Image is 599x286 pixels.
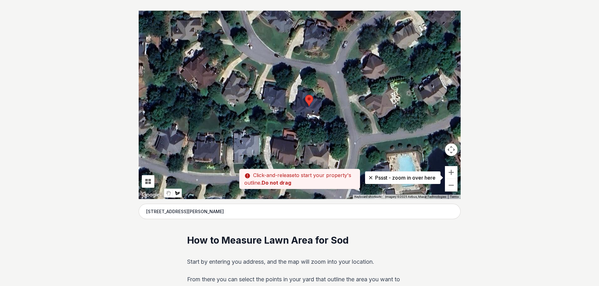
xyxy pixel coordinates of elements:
button: Zoom out [445,179,458,192]
strong: Do not drag [262,180,291,186]
button: Keyboard shortcuts [354,195,381,199]
button: Stop drawing [164,189,173,197]
button: Zoom in [445,166,458,179]
span: Click-and-release [253,172,295,178]
p: Pssst - zoom in over here [370,174,435,181]
button: Draw a shape [173,189,182,197]
span: Imagery ©2025 Airbus, Maxar Technologies [385,195,446,198]
a: Open this area in Google Maps (opens a new window) [140,191,161,199]
p: Start by entering you address, and the map will zoom into your location. [187,257,412,267]
h2: How to Measure Lawn Area for Sod [187,234,412,247]
button: Map camera controls [445,143,458,156]
img: Google [140,191,161,199]
a: Terms (opens in new tab) [450,195,459,198]
button: Tilt map [142,175,154,188]
input: Enter your address to get started [139,204,461,219]
p: to start your property's outline. [239,169,360,189]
